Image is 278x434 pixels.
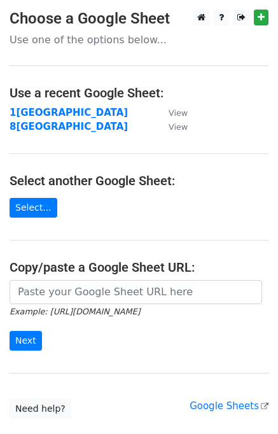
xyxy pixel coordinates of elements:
[10,121,128,132] a: 8[GEOGRAPHIC_DATA]
[190,400,268,412] a: Google Sheets
[10,331,42,351] input: Next
[10,107,128,118] a: 1[GEOGRAPHIC_DATA]
[10,10,268,28] h3: Choose a Google Sheet
[169,122,188,132] small: View
[10,173,268,188] h4: Select another Google Sheet:
[10,260,268,275] h4: Copy/paste a Google Sheet URL:
[10,307,140,316] small: Example: [URL][DOMAIN_NAME]
[10,280,262,304] input: Paste your Google Sheet URL here
[10,33,268,46] p: Use one of the options below...
[10,85,268,101] h4: Use a recent Google Sheet:
[10,198,57,218] a: Select...
[156,107,188,118] a: View
[169,108,188,118] small: View
[10,399,71,419] a: Need help?
[156,121,188,132] a: View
